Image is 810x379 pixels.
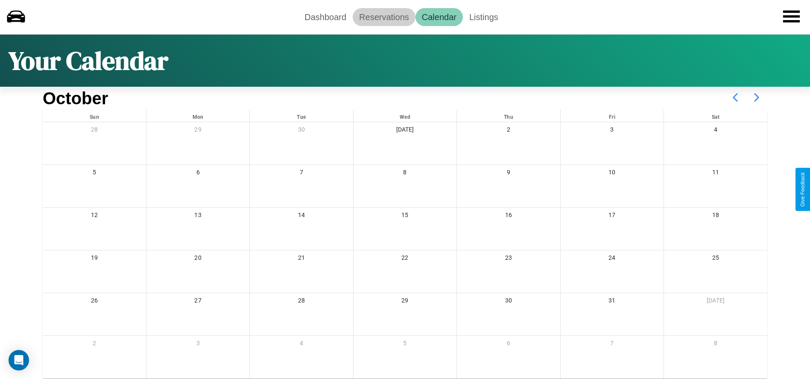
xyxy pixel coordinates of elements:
[354,336,456,353] div: 5
[561,122,664,140] div: 3
[146,208,249,225] div: 13
[463,8,505,26] a: Listings
[415,8,463,26] a: Calendar
[561,250,664,268] div: 24
[664,336,767,353] div: 8
[43,165,146,182] div: 5
[457,336,560,353] div: 6
[457,110,560,122] div: Thu
[664,122,767,140] div: 4
[457,165,560,182] div: 9
[146,165,249,182] div: 6
[561,110,664,122] div: Fri
[250,110,353,122] div: Tue
[146,110,249,122] div: Mon
[353,8,415,26] a: Reservations
[800,172,806,207] div: Give Feedback
[43,336,146,353] div: 2
[146,336,249,353] div: 3
[146,122,249,140] div: 29
[43,293,146,311] div: 26
[250,208,353,225] div: 14
[354,208,456,225] div: 15
[664,293,767,311] div: [DATE]
[43,122,146,140] div: 28
[250,122,353,140] div: 30
[354,110,456,122] div: Wed
[561,336,664,353] div: 7
[250,165,353,182] div: 7
[664,110,767,122] div: Sat
[43,250,146,268] div: 19
[354,250,456,268] div: 22
[561,208,664,225] div: 17
[9,350,29,370] div: Open Intercom Messenger
[146,293,249,311] div: 27
[561,293,664,311] div: 31
[457,122,560,140] div: 2
[298,8,353,26] a: Dashboard
[250,250,353,268] div: 21
[457,250,560,268] div: 23
[664,165,767,182] div: 11
[43,208,146,225] div: 12
[146,250,249,268] div: 20
[250,293,353,311] div: 28
[457,208,560,225] div: 16
[354,165,456,182] div: 8
[354,293,456,311] div: 29
[354,122,456,140] div: [DATE]
[664,208,767,225] div: 18
[9,43,168,78] h1: Your Calendar
[250,336,353,353] div: 4
[43,110,146,122] div: Sun
[43,89,108,108] h2: October
[457,293,560,311] div: 30
[664,250,767,268] div: 25
[561,165,664,182] div: 10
